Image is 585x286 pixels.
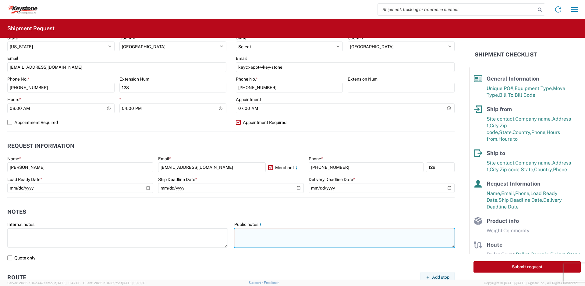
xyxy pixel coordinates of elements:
[498,197,543,203] span: Ship Deadline Date,
[7,222,34,227] label: Internal notes
[249,281,264,284] a: Support
[487,150,505,156] span: Ship to
[7,97,21,102] label: Hours
[378,4,536,15] input: Shipment, tracking or reference number
[7,177,42,182] label: Load Ready Date
[122,281,147,285] span: [DATE] 09:39:01
[7,281,80,285] span: Server: 2025.19.0-d447cefac8f
[490,123,500,129] span: City,
[234,222,263,227] label: Public notes
[236,76,258,82] label: Phone No.
[119,76,149,82] label: Extension Num
[487,160,515,166] span: Site contact,
[503,228,530,234] span: Commodity
[7,56,18,61] label: Email
[309,156,323,161] label: Phone
[475,51,537,58] h2: Shipment Checklist
[7,274,26,281] h2: Route
[531,129,547,135] span: Phone,
[515,92,535,98] span: Bill Code
[487,180,541,187] span: Request Information
[487,252,580,264] span: Pallet Count in Pickup Stops equals Pallet Count in delivery stops
[7,253,455,263] label: Quote only
[7,118,226,127] label: Appointment Required
[487,85,515,91] span: Unique PO#,
[487,75,539,82] span: General Information
[490,167,500,172] span: City,
[7,156,21,161] label: Name
[484,280,578,286] span: Copyright © [DATE]-[DATE] Agistix Inc., All Rights Reserved
[534,167,553,172] span: Country,
[236,35,248,41] label: State
[309,177,355,182] label: Delivery Deadline Date
[264,281,279,284] a: Feedback
[236,97,261,102] label: Appointment
[473,261,581,273] button: Submit request
[236,118,455,127] label: Appointment Required
[499,92,515,98] span: Bill To,
[521,167,534,172] span: State,
[158,156,171,161] label: Email
[7,25,55,32] h2: Shipment Request
[426,162,455,172] input: Ext
[56,281,80,285] span: [DATE] 10:47:06
[7,209,26,215] h2: Notes
[420,272,455,283] button: Add stop
[158,177,197,182] label: Ship Deadline Date
[487,106,512,112] span: Ship from
[348,35,365,41] label: Country
[487,241,502,248] span: Route
[7,76,29,82] label: Phone No.
[348,76,378,82] label: Extension Num
[515,116,552,122] span: Company name,
[515,190,530,196] span: Phone,
[553,167,567,172] span: Phone
[487,116,515,122] span: Site contact,
[268,162,304,172] label: Merchant
[7,143,74,149] h2: Request Information
[119,35,137,41] label: Country
[487,252,516,257] span: Pallet Count,
[515,85,553,91] span: Equipment Type,
[515,160,552,166] span: Company name,
[501,190,515,196] span: Email,
[499,129,512,135] span: State,
[487,228,503,234] span: Weight,
[7,35,20,41] label: State
[432,274,449,280] span: Add stop
[83,281,147,285] span: Client: 2025.19.0-129fbcf
[500,167,521,172] span: Zip code,
[236,56,247,61] label: Email
[487,190,501,196] span: Name,
[512,129,531,135] span: Country,
[487,218,519,224] span: Product info
[498,136,518,142] span: Hours to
